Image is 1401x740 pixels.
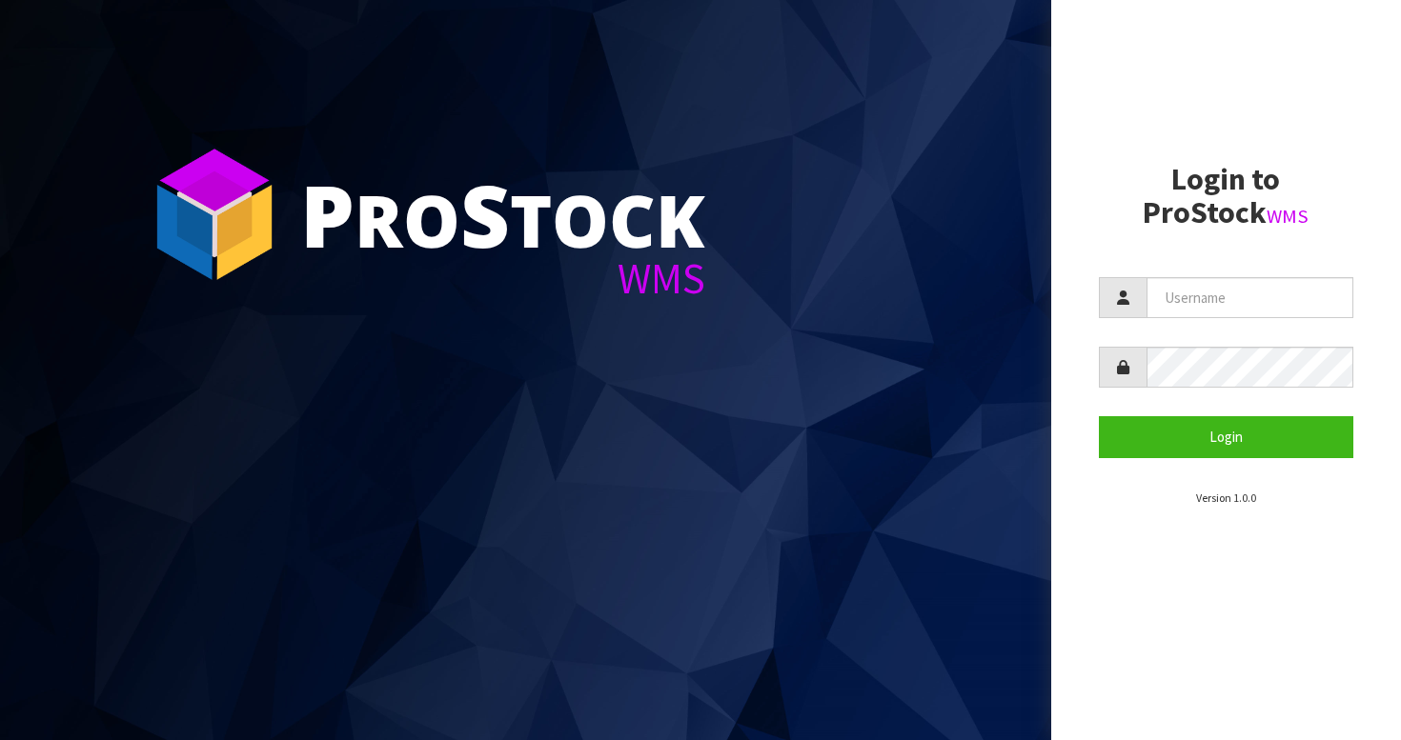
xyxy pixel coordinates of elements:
button: Login [1099,416,1354,457]
span: P [300,156,355,272]
div: WMS [300,257,705,300]
div: ro tock [300,171,705,257]
img: ProStock Cube [143,143,286,286]
small: WMS [1267,204,1309,229]
h2: Login to ProStock [1099,163,1354,230]
span: S [460,156,510,272]
input: Username [1147,277,1354,318]
small: Version 1.0.0 [1196,490,1256,505]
